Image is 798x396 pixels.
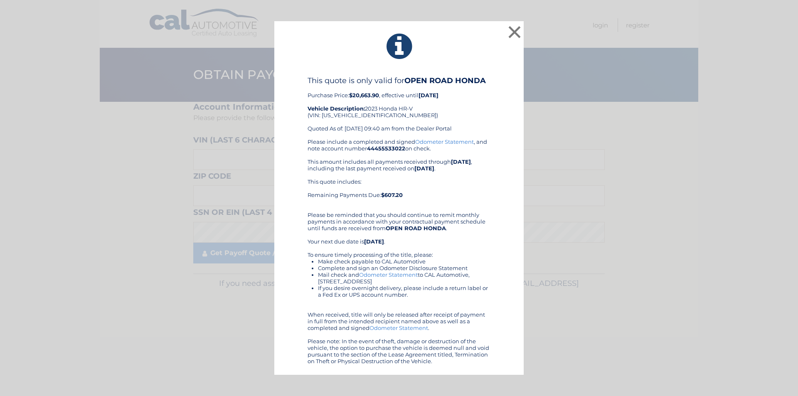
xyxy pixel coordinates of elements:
b: OPEN ROAD HONDA [386,225,446,231]
b: [DATE] [364,238,384,245]
li: Make check payable to CAL Automotive [318,258,490,265]
b: 44455533022 [367,145,405,152]
li: Complete and sign an Odometer Disclosure Statement [318,265,490,271]
b: OPEN ROAD HONDA [404,76,486,85]
h4: This quote is only valid for [308,76,490,85]
a: Odometer Statement [369,325,428,331]
div: Purchase Price: , effective until 2023 Honda HR-V (VIN: [US_VEHICLE_IDENTIFICATION_NUMBER]) Quote... [308,76,490,138]
b: $20,663.90 [349,92,379,98]
button: × [506,24,523,40]
b: [DATE] [414,165,434,172]
b: [DATE] [419,92,438,98]
b: [DATE] [451,158,471,165]
a: Odometer Statement [359,271,418,278]
a: Odometer Statement [415,138,474,145]
div: Please include a completed and signed , and note account number on check. This amount includes al... [308,138,490,364]
b: $607.20 [381,192,403,198]
strong: Vehicle Description: [308,105,365,112]
li: If you desire overnight delivery, please include a return label or a Fed Ex or UPS account number. [318,285,490,298]
li: Mail check and to CAL Automotive, [STREET_ADDRESS] [318,271,490,285]
div: This quote includes: Remaining Payments Due: [308,178,490,205]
